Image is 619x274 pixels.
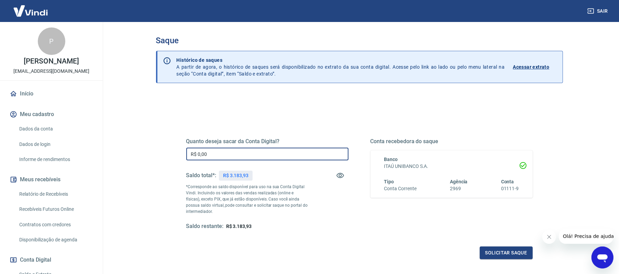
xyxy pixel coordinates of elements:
h5: Saldo total*: [186,172,216,179]
button: Meu cadastro [8,107,95,122]
button: Solicitar saque [480,247,533,259]
p: R$ 3.183,93 [223,172,248,179]
span: Conta [501,179,514,184]
iframe: Mensagem da empresa [559,229,614,244]
iframe: Fechar mensagem [542,230,556,244]
p: [PERSON_NAME] [24,58,79,65]
h6: ITAÚ UNIBANCO S.A. [384,163,519,170]
p: A partir de agora, o histórico de saques será disponibilizado no extrato da sua conta digital. Ac... [177,57,505,77]
span: Banco [384,157,398,162]
a: Informe de rendimentos [16,152,95,167]
p: Histórico de saques [177,57,505,64]
a: Dados de login [16,137,95,151]
button: Meus recebíveis [8,172,95,187]
h5: Conta recebedora do saque [371,138,533,145]
a: Relatório de Recebíveis [16,187,95,201]
p: Acessar extrato [513,64,550,70]
img: Vindi [8,0,53,21]
h6: 01111-9 [501,185,519,192]
h5: Saldo restante: [186,223,223,230]
span: Agência [450,179,468,184]
a: Contratos com credores [16,218,95,232]
a: Dados da conta [16,122,95,136]
iframe: Botão para abrir a janela de mensagens [592,247,614,269]
div: P [38,27,65,55]
a: Recebíveis Futuros Online [16,202,95,216]
span: Olá! Precisa de ajuda? [4,5,58,10]
span: R$ 3.183,93 [226,224,252,229]
p: *Corresponde ao saldo disponível para uso na sua Conta Digital Vindi. Incluindo os valores das ve... [186,184,308,215]
span: Tipo [384,179,394,184]
a: Acessar extrato [513,57,557,77]
a: Início [8,86,95,101]
h6: Conta Corrente [384,185,417,192]
h3: Saque [156,36,563,45]
button: Conta Digital [8,252,95,267]
a: Disponibilização de agenda [16,233,95,247]
h5: Quanto deseja sacar da Conta Digital? [186,138,349,145]
h6: 2969 [450,185,468,192]
button: Sair [586,5,611,18]
p: [EMAIL_ADDRESS][DOMAIN_NAME] [13,68,89,75]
